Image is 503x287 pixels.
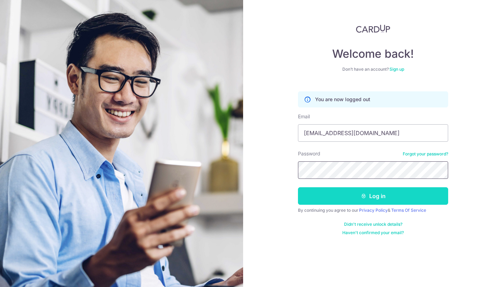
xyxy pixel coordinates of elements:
[298,113,310,120] label: Email
[315,96,370,103] p: You are now logged out
[356,24,390,33] img: CardUp Logo
[389,66,404,72] a: Sign up
[298,47,448,61] h4: Welcome back!
[298,66,448,72] div: Don’t have an account?
[298,150,320,157] label: Password
[403,151,448,157] a: Forgot your password?
[298,187,448,205] button: Log in
[298,124,448,142] input: Enter your Email
[391,208,426,213] a: Terms Of Service
[298,208,448,213] div: By continuing you agree to our &
[359,208,388,213] a: Privacy Policy
[344,222,402,227] a: Didn't receive unlock details?
[342,230,404,236] a: Haven't confirmed your email?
